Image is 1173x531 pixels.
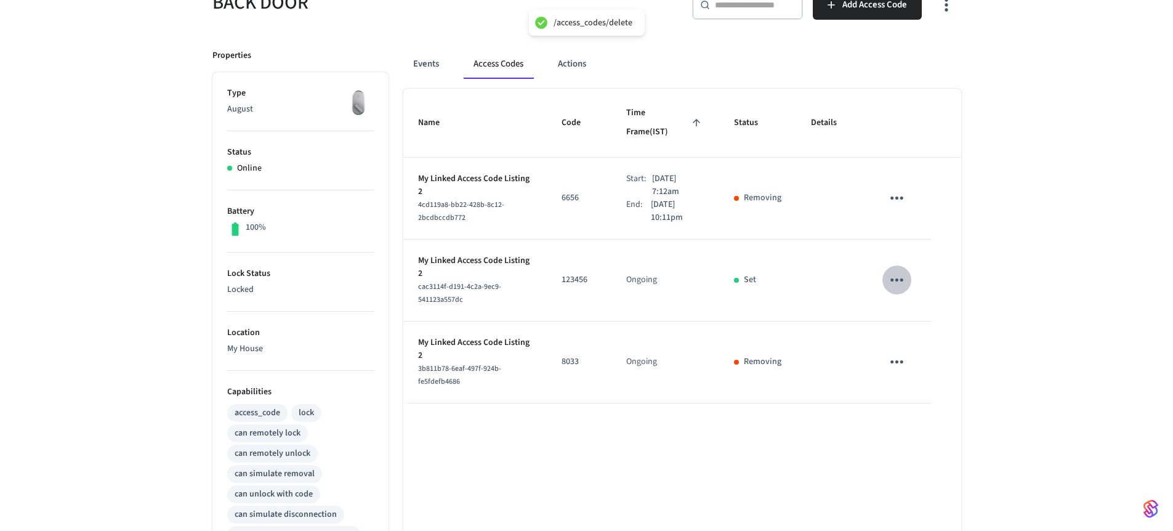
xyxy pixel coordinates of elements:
[418,113,456,132] span: Name
[1143,499,1158,519] img: SeamLogoGradient.69752ec5.svg
[212,49,251,62] p: Properties
[235,468,315,480] div: can simulate removal
[548,49,596,79] button: Actions
[562,274,597,286] p: 123456
[403,89,961,403] table: sticky table
[227,283,374,296] p: Locked
[811,113,853,132] span: Details
[418,172,533,198] p: My Linked Access Code Listing 2
[744,274,756,286] p: Set
[227,87,374,100] p: Type
[562,113,597,132] span: Code
[611,240,719,322] td: Ongoing
[652,172,704,198] p: [DATE] 7:12am
[299,407,314,420] div: lock
[464,49,533,79] button: Access Codes
[227,267,374,280] p: Lock Status
[403,49,449,79] button: Events
[744,192,781,205] p: Removing
[418,282,501,305] span: cac3114f-d191-4c2a-9ec9-541123a557dc
[562,192,597,205] p: 6656
[418,254,533,280] p: My Linked Access Code Listing 2
[343,87,374,118] img: August Wifi Smart Lock 3rd Gen, Silver, Front
[227,146,374,159] p: Status
[418,363,501,387] span: 3b811b78-6eaf-497f-924b-fe5fdefb4686
[246,221,266,234] p: 100%
[418,336,533,362] p: My Linked Access Code Listing 2
[235,488,313,501] div: can unlock with code
[227,103,374,116] p: August
[626,198,650,224] div: End:
[235,447,310,460] div: can remotely unlock
[235,427,300,440] div: can remotely lock
[554,17,632,28] div: /access_codes/delete
[626,103,704,142] span: Time Frame(IST)
[235,407,280,420] div: access_code
[235,508,337,521] div: can simulate disconnection
[227,326,374,339] p: Location
[626,172,652,198] div: Start:
[227,343,374,355] p: My House
[418,200,504,223] span: 4cd119a8-bb22-428b-8c12-2bcdbccdb772
[227,205,374,218] p: Battery
[237,162,262,175] p: Online
[744,355,781,368] p: Removing
[651,198,705,224] p: [DATE] 10:11pm
[611,322,719,403] td: Ongoing
[403,49,961,79] div: ant example
[734,113,774,132] span: Status
[227,386,374,399] p: Capabilities
[562,355,597,368] p: 8033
